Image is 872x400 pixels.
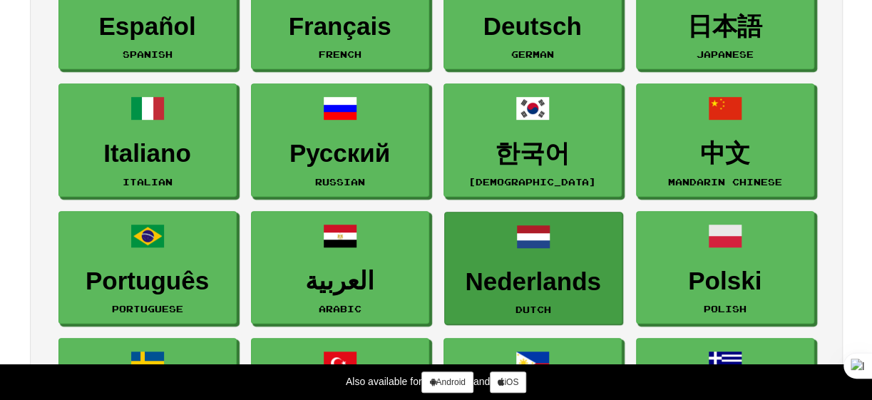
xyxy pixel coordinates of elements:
h3: 日本語 [644,13,806,41]
small: Italian [123,177,173,187]
small: Polish [704,304,747,314]
h3: Русский [259,140,421,168]
a: NederlandsDutch [444,212,622,325]
a: iOS [490,371,526,393]
a: 한국어[DEMOGRAPHIC_DATA] [443,83,622,197]
h3: العربية [259,267,421,295]
h3: Português [66,267,229,295]
small: German [511,49,554,59]
small: Japanese [697,49,754,59]
a: РусскийRussian [251,83,429,197]
small: Spanish [123,49,173,59]
h3: Español [66,13,229,41]
h3: Italiano [66,140,229,168]
a: PolskiPolish [636,211,814,324]
h3: 中文 [644,140,806,168]
a: العربيةArabic [251,211,429,324]
small: [DEMOGRAPHIC_DATA] [468,177,596,187]
small: Dutch [515,304,551,314]
a: PortuguêsPortuguese [58,211,237,324]
small: Russian [315,177,365,187]
small: Arabic [319,304,361,314]
a: ItalianoItalian [58,83,237,197]
a: Android [421,371,473,393]
small: French [319,49,361,59]
small: Mandarin Chinese [668,177,782,187]
h3: Français [259,13,421,41]
h3: Deutsch [451,13,614,41]
h3: Nederlands [452,268,615,296]
small: Portuguese [112,304,183,314]
a: 中文Mandarin Chinese [636,83,814,197]
h3: Polski [644,267,806,295]
h3: 한국어 [451,140,614,168]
